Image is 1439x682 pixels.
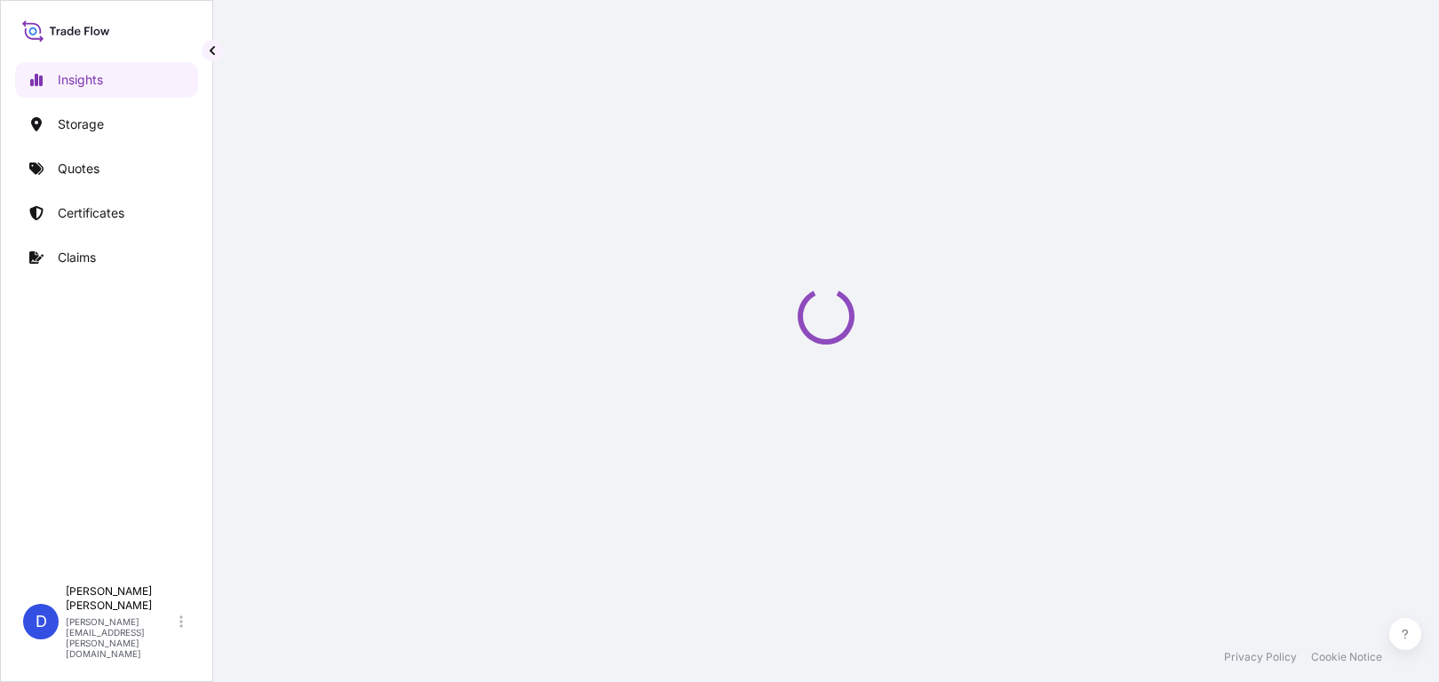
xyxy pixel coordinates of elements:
[58,160,99,178] p: Quotes
[66,584,176,613] p: [PERSON_NAME] [PERSON_NAME]
[15,240,198,275] a: Claims
[1224,650,1297,664] a: Privacy Policy
[15,62,198,98] a: Insights
[15,107,198,142] a: Storage
[1311,650,1382,664] a: Cookie Notice
[58,71,103,89] p: Insights
[58,115,104,133] p: Storage
[15,151,198,186] a: Quotes
[58,249,96,266] p: Claims
[66,616,176,659] p: [PERSON_NAME][EMAIL_ADDRESS][PERSON_NAME][DOMAIN_NAME]
[58,204,124,222] p: Certificates
[15,195,198,231] a: Certificates
[36,613,47,630] span: D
